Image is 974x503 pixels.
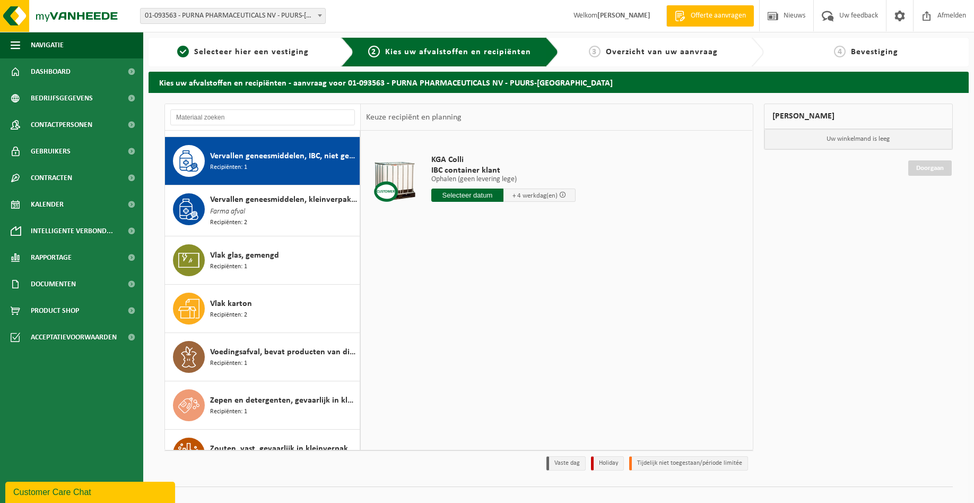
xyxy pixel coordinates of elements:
li: Holiday [591,456,624,471]
span: Zepen en detergenten, gevaarlijk in kleinverpakking [210,394,357,407]
span: Kalender [31,191,64,218]
span: Recipiënten: 1 [210,262,247,272]
button: Zouten, vast, gevaarlijk in kleinverpakking [165,430,360,478]
button: Vervallen geneesmiddelen, kleinverpakking, niet gevaarlijk (huishoudelijk) Farma afval Recipiënte... [165,185,360,236]
span: Kies uw afvalstoffen en recipiënten [385,48,531,56]
div: [PERSON_NAME] [764,104,953,129]
li: Tijdelijk niet toegestaan/période limitée [629,456,748,471]
p: Ophalen (geen levering lege) [431,176,576,183]
a: Offerte aanvragen [666,5,754,27]
button: Vervallen geneesmiddelen, IBC, niet gevaarlijk (industrieel) Recipiënten: 1 [165,137,360,185]
button: Vlak karton Recipiënten: 2 [165,285,360,333]
span: Dashboard [31,58,71,85]
span: Vervallen geneesmiddelen, kleinverpakking, niet gevaarlijk (huishoudelijk) [210,193,357,206]
li: Vaste dag [546,456,586,471]
span: Contracten [31,165,72,191]
button: Voedingsafval, bevat producten van dierlijke oorsprong, onverpakt, categorie 3 Recipiënten: 1 [165,333,360,381]
span: Gebruikers [31,138,71,165]
span: Farma afval [210,206,245,218]
span: Documenten [31,271,76,297]
a: 1Selecteer hier een vestiging [154,46,333,58]
span: 1 [177,46,189,57]
span: Acceptatievoorwaarden [31,324,117,351]
span: 2 [368,46,380,57]
span: Product Shop [31,297,79,324]
span: 01-093563 - PURNA PHARMACEUTICALS NV - PUURS-SINT-AMANDS [141,8,325,23]
span: 01-093563 - PURNA PHARMACEUTICALS NV - PUURS-SINT-AMANDS [140,8,326,24]
span: Contactpersonen [31,112,92,138]
button: Vlak glas, gemengd Recipiënten: 1 [165,236,360,285]
span: Selecteer hier een vestiging [194,48,309,56]
strong: [PERSON_NAME] [597,12,650,20]
span: Zouten, vast, gevaarlijk in kleinverpakking [210,442,357,455]
span: Overzicht van uw aanvraag [606,48,718,56]
span: Bevestiging [851,48,898,56]
span: Recipiënten: 1 [210,163,247,173]
span: Vervallen geneesmiddelen, IBC, niet gevaarlijk (industrieel) [210,150,357,163]
span: Voedingsafval, bevat producten van dierlijke oorsprong, onverpakt, categorie 3 [210,346,357,359]
input: Selecteer datum [431,189,503,202]
span: Offerte aanvragen [688,11,749,21]
span: 3 [589,46,601,57]
span: Navigatie [31,32,64,58]
span: Vlak glas, gemengd [210,249,279,262]
a: Doorgaan [908,160,952,176]
span: Recipiënten: 1 [210,407,247,417]
span: Recipiënten: 1 [210,359,247,369]
span: Recipiënten: 2 [210,218,247,228]
div: Keuze recipiënt en planning [361,104,467,131]
span: Vlak karton [210,297,252,310]
span: Recipiënten: 2 [210,310,247,320]
input: Materiaal zoeken [170,109,355,125]
span: KGA Colli [431,155,576,165]
button: Zepen en detergenten, gevaarlijk in kleinverpakking Recipiënten: 1 [165,381,360,430]
span: IBC container klant [431,165,576,176]
iframe: chat widget [5,480,177,503]
span: Bedrijfsgegevens [31,85,93,112]
span: Rapportage [31,244,72,271]
p: Uw winkelmand is leeg [764,129,953,149]
span: Intelligente verbond... [31,218,113,244]
h2: Kies uw afvalstoffen en recipiënten - aanvraag voor 01-093563 - PURNA PHARMACEUTICALS NV - PUURS-... [149,72,969,92]
span: + 4 werkdag(en) [512,192,558,199]
span: 4 [834,46,846,57]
